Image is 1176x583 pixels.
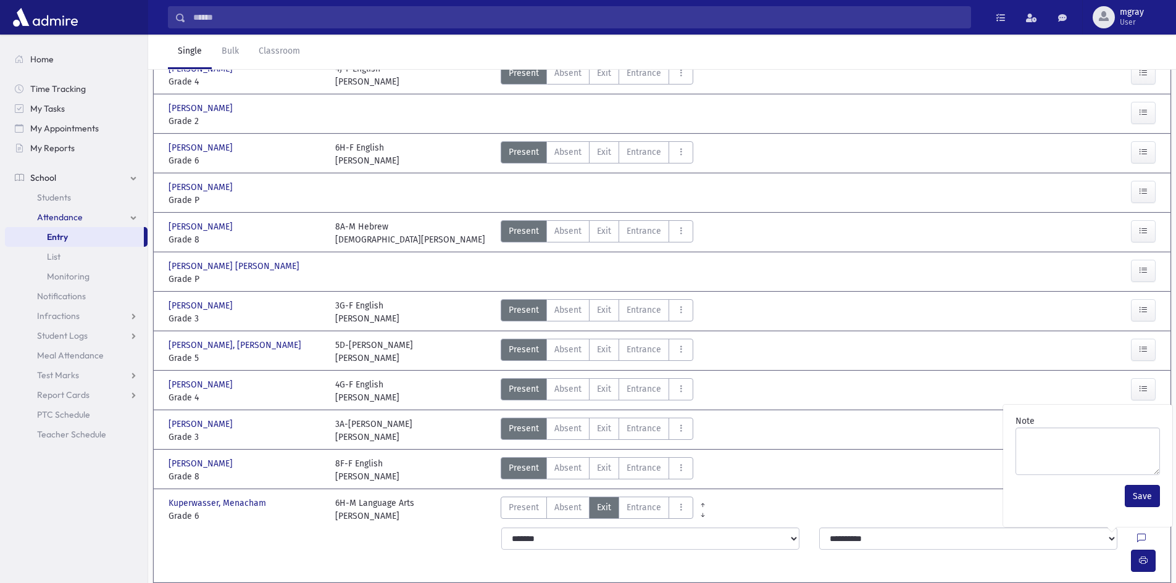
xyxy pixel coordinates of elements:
input: Search [186,6,970,28]
span: Teacher Schedule [37,429,106,440]
div: 5D-[PERSON_NAME] [PERSON_NAME] [335,339,413,365]
span: Exit [597,67,611,80]
div: AttTypes [501,141,693,167]
div: AttTypes [501,339,693,365]
span: Entrance [627,67,661,80]
span: Present [509,382,539,395]
span: Present [509,146,539,159]
div: 6H-M Language Arts [PERSON_NAME] [335,497,414,523]
span: Entrance [627,461,661,474]
a: Monitoring [5,267,148,286]
span: Exit [597,304,611,316]
a: Notifications [5,286,148,306]
span: Present [509,422,539,435]
span: [PERSON_NAME] [169,299,235,312]
div: AttTypes [501,299,693,325]
span: Notifications [37,291,86,302]
a: Teacher Schedule [5,424,148,444]
a: PTC Schedule [5,405,148,424]
a: School [5,168,148,188]
span: Grade 3 [169,312,323,325]
div: 4G-F English [PERSON_NAME] [335,378,399,404]
span: Absent [554,343,582,356]
span: [PERSON_NAME], [PERSON_NAME] [169,339,304,352]
span: [PERSON_NAME] [169,220,235,233]
span: My Tasks [30,103,65,114]
span: Time Tracking [30,83,86,94]
span: Present [509,304,539,316]
span: Entrance [627,225,661,238]
span: Absent [554,461,582,474]
span: Attendance [37,212,83,223]
div: AttTypes [501,62,693,88]
div: AttTypes [501,378,693,404]
span: [PERSON_NAME] [169,102,235,115]
div: AttTypes [501,418,693,444]
span: PTC Schedule [37,409,90,420]
span: Exit [597,501,611,514]
span: Absent [554,382,582,395]
span: Report Cards [37,389,90,400]
a: Meal Attendance [5,345,148,365]
span: Student Logs [37,330,88,341]
span: Grade 4 [169,75,323,88]
span: [PERSON_NAME] [169,378,235,391]
a: Test Marks [5,365,148,385]
div: AttTypes [501,457,693,483]
span: Grade 4 [169,391,323,404]
a: List [5,247,148,267]
span: Students [37,192,71,203]
span: My Reports [30,143,75,154]
div: 8F-F English [PERSON_NAME] [335,457,399,483]
span: Entrance [627,146,661,159]
span: Grade 5 [169,352,323,365]
div: AttTypes [501,220,693,246]
span: Exit [597,146,611,159]
span: mgray [1120,7,1144,17]
span: Absent [554,304,582,316]
span: Absent [554,422,582,435]
span: Exit [597,225,611,238]
div: 6H-F English [PERSON_NAME] [335,141,399,167]
span: Absent [554,67,582,80]
span: Grade 6 [169,510,323,523]
label: Note [1015,415,1035,428]
span: Entrance [627,422,661,435]
span: User [1120,17,1144,27]
a: Report Cards [5,385,148,405]
span: Entrance [627,501,661,514]
span: [PERSON_NAME] [PERSON_NAME] [169,260,302,273]
a: Infractions [5,306,148,326]
span: Present [509,225,539,238]
span: Test Marks [37,370,79,381]
span: Exit [597,382,611,395]
span: Entry [47,231,68,242]
span: Entrance [627,304,661,316]
img: AdmirePro [10,5,81,30]
span: Grade 8 [169,233,323,246]
span: Entrance [627,343,661,356]
div: AttTypes [501,497,693,523]
span: Home [30,54,54,65]
span: List [47,251,60,262]
span: My Appointments [30,123,99,134]
span: Present [509,343,539,356]
a: My Tasks [5,99,148,118]
span: Meal Attendance [37,350,104,361]
a: Attendance [5,207,148,227]
span: Exit [597,343,611,356]
button: Save [1125,485,1160,507]
span: Grade P [169,194,323,207]
a: Entry [5,227,144,247]
span: Exit [597,422,611,435]
span: Entrance [627,382,661,395]
span: Infractions [37,310,80,321]
a: Students [5,188,148,207]
a: Home [5,49,148,69]
span: Grade P [169,273,323,286]
span: Exit [597,461,611,474]
a: Time Tracking [5,79,148,99]
span: Absent [554,146,582,159]
span: Present [509,461,539,474]
a: Single [168,35,212,69]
